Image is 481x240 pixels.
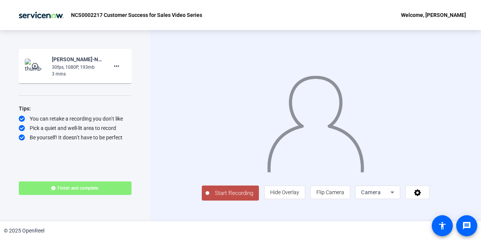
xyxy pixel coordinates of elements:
[202,186,259,201] button: Start Recording
[25,59,47,74] img: thumb-nail
[438,221,447,230] mat-icon: accessibility
[401,11,466,20] div: Welcome, [PERSON_NAME]
[361,189,381,195] span: Camera
[316,189,344,195] span: Flip Camera
[270,189,299,195] span: Hide Overlay
[266,70,365,172] img: overlay
[52,64,102,71] div: 30fps, 1080P, 193mb
[52,55,102,64] div: [PERSON_NAME]-NCS0002217 Customer Success for Sales Vi-NCS0002217 Customer Success for Sales Vide...
[57,185,98,191] span: Finish and complete
[310,186,350,199] button: Flip Camera
[19,181,132,195] button: Finish and complete
[19,115,132,122] div: You can retake a recording you don’t like
[264,186,305,199] button: Hide Overlay
[462,221,471,230] mat-icon: message
[19,124,132,132] div: Pick a quiet and well-lit area to record
[209,189,259,198] span: Start Recording
[31,62,40,70] mat-icon: play_circle_outline
[15,8,67,23] img: OpenReel logo
[52,71,102,77] div: 3 mins
[71,11,202,20] p: NCS0002217 Customer Success for Sales Video Series
[19,104,132,113] div: Tips:
[4,227,44,235] div: © 2025 OpenReel
[19,134,132,141] div: Be yourself! It doesn’t have to be perfect
[112,62,121,71] mat-icon: more_horiz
